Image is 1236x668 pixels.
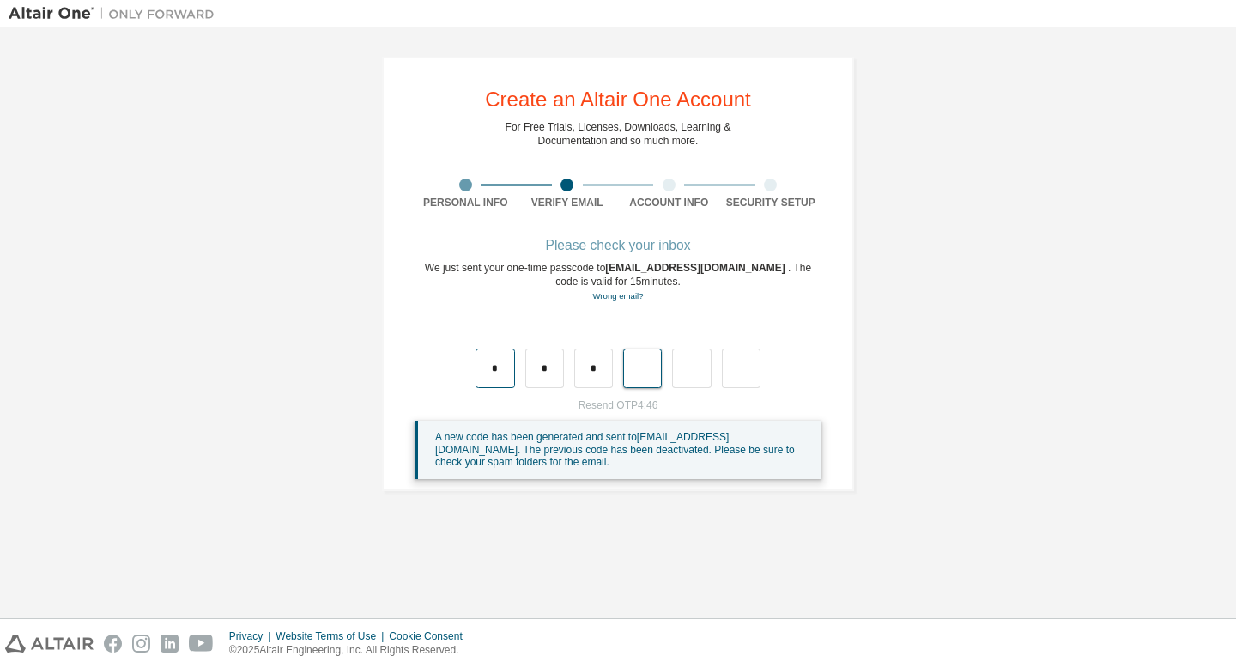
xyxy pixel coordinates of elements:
[5,635,94,653] img: altair_logo.svg
[506,120,731,148] div: For Free Trials, Licenses, Downloads, Learning & Documentation and so much more.
[389,629,472,643] div: Cookie Consent
[161,635,179,653] img: linkedin.svg
[415,261,821,303] div: We just sent your one-time passcode to . The code is valid for 15 minutes.
[415,240,821,251] div: Please check your inbox
[229,643,473,658] p: © 2025 Altair Engineering, Inc. All Rights Reserved.
[517,196,619,210] div: Verify Email
[276,629,389,643] div: Website Terms of Use
[132,635,150,653] img: instagram.svg
[104,635,122,653] img: facebook.svg
[229,629,276,643] div: Privacy
[9,5,223,22] img: Altair One
[605,262,788,274] span: [EMAIL_ADDRESS][DOMAIN_NAME]
[485,89,751,110] div: Create an Altair One Account
[435,431,795,468] span: A new code has been generated and sent to [EMAIL_ADDRESS][DOMAIN_NAME] . The previous code has be...
[592,291,643,301] a: Go back to the registration form
[720,196,822,210] div: Security Setup
[189,635,214,653] img: youtube.svg
[415,196,517,210] div: Personal Info
[618,196,720,210] div: Account Info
